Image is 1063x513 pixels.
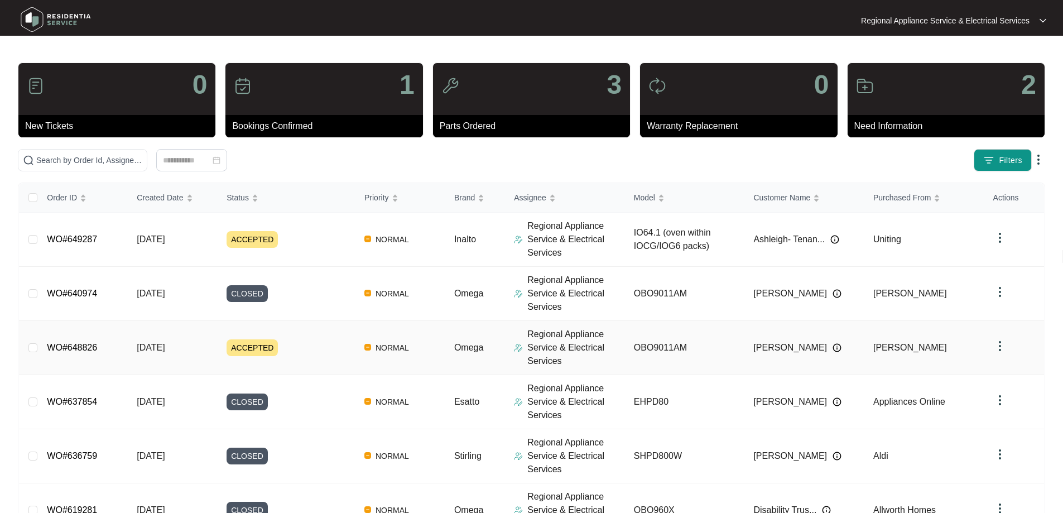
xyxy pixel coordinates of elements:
a: WO#649287 [47,234,97,244]
span: Uniting [873,234,901,244]
span: Omega [454,343,483,352]
th: Actions [984,183,1044,213]
img: Assigner Icon [514,289,523,298]
img: Vercel Logo [364,236,371,242]
img: dropdown arrow [993,231,1007,244]
td: IO64.1 (oven within IOCG/IOG6 packs) [625,213,745,267]
span: [DATE] [137,451,165,461]
span: Priority [364,191,389,204]
img: icon [648,77,666,95]
img: Info icon [833,397,841,406]
img: residentia service logo [17,3,95,36]
span: NORMAL [371,449,413,463]
p: Regional Appliance Service & Electrical Services [527,219,625,260]
span: Esatto [454,397,479,406]
th: Customer Name [744,183,864,213]
span: [DATE] [137,343,165,352]
span: NORMAL [371,341,413,354]
p: 3 [607,71,622,98]
img: dropdown arrow [993,339,1007,353]
img: dropdown arrow [993,285,1007,299]
th: Model [625,183,745,213]
p: Bookings Confirmed [232,119,422,133]
span: [DATE] [137,234,165,244]
a: WO#640974 [47,289,97,298]
p: Regional Appliance Service & Electrical Services [527,436,625,476]
span: Customer Name [753,191,810,204]
span: Stirling [454,451,482,461]
button: filter iconFilters [974,149,1032,171]
img: Vercel Logo [364,290,371,296]
img: Vercel Logo [364,398,371,405]
p: Regional Appliance Service & Electrical Services [527,328,625,368]
span: CLOSED [227,285,268,302]
a: WO#636759 [47,451,97,461]
p: 1 [400,71,415,98]
img: Assigner Icon [514,452,523,461]
span: [PERSON_NAME] [753,341,827,354]
span: [DATE] [137,289,165,298]
a: WO#637854 [47,397,97,406]
img: dropdown arrow [1032,153,1045,166]
img: search-icon [23,155,34,166]
input: Search by Order Id, Assignee Name, Customer Name, Brand and Model [36,154,142,166]
span: NORMAL [371,287,413,300]
p: Regional Appliance Service & Electrical Services [527,382,625,422]
span: [PERSON_NAME] [873,289,947,298]
span: ACCEPTED [227,339,278,356]
th: Created Date [128,183,218,213]
img: Info icon [833,289,841,298]
span: NORMAL [371,395,413,409]
th: Priority [355,183,445,213]
span: Purchased From [873,191,931,204]
p: Parts Ordered [440,119,630,133]
img: icon [441,77,459,95]
img: Info icon [833,452,841,461]
img: Vercel Logo [364,344,371,351]
img: dropdown arrow [993,394,1007,407]
img: icon [27,77,45,95]
img: Assigner Icon [514,397,523,406]
p: 2 [1021,71,1036,98]
span: Appliances Online [873,397,945,406]
img: Vercel Logo [364,506,371,513]
p: 0 [814,71,829,98]
td: OBO9011AM [625,267,745,321]
p: New Tickets [25,119,215,133]
span: Filters [999,155,1022,166]
img: icon [856,77,874,95]
span: Brand [454,191,475,204]
span: [PERSON_NAME] [753,449,827,463]
img: filter icon [983,155,994,166]
span: Status [227,191,249,204]
img: dropdown arrow [993,448,1007,461]
th: Order ID [38,183,128,213]
th: Assignee [505,183,625,213]
img: Assigner Icon [514,343,523,352]
img: dropdown arrow [1040,18,1046,23]
p: Regional Appliance Service & Electrical Services [527,274,625,314]
img: Info icon [833,343,841,352]
p: Regional Appliance Service & Electrical Services [861,15,1030,26]
p: Warranty Replacement [647,119,837,133]
p: Need Information [854,119,1045,133]
img: Info icon [830,235,839,244]
span: Order ID [47,191,77,204]
span: Created Date [137,191,183,204]
th: Status [218,183,355,213]
span: [PERSON_NAME] [753,395,827,409]
span: CLOSED [227,448,268,464]
span: [PERSON_NAME] [873,343,947,352]
span: Ashleigh- Tenan... [753,233,825,246]
span: Omega [454,289,483,298]
span: [PERSON_NAME] [753,287,827,300]
img: icon [234,77,252,95]
td: OBO9011AM [625,321,745,375]
th: Purchased From [864,183,984,213]
span: Inalto [454,234,476,244]
span: [DATE] [137,397,165,406]
span: Aldi [873,451,888,461]
span: ACCEPTED [227,231,278,248]
img: Assigner Icon [514,235,523,244]
span: Model [634,191,655,204]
